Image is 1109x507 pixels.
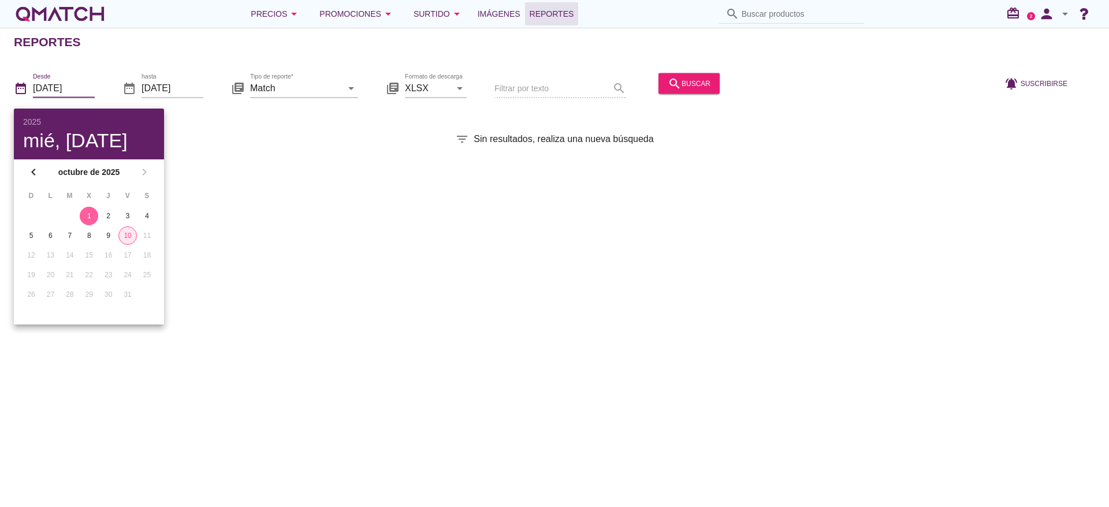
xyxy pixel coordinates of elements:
[668,76,682,90] i: search
[61,226,79,245] button: 7
[453,81,467,95] i: arrow_drop_down
[23,131,155,150] div: mié, [DATE]
[1035,6,1058,22] i: person
[287,7,301,21] i: arrow_drop_down
[80,211,98,221] div: 1
[344,81,358,95] i: arrow_drop_down
[99,230,118,241] div: 9
[1030,13,1033,18] text: 2
[99,207,118,225] button: 2
[99,226,118,245] button: 9
[14,33,81,51] h2: Reportes
[118,211,137,221] div: 3
[742,5,857,23] input: Buscar productos
[138,211,157,221] div: 4
[138,207,157,225] button: 4
[33,79,95,97] input: Desde
[473,2,525,25] a: Imágenes
[525,2,579,25] a: Reportes
[668,76,710,90] div: buscar
[251,7,301,21] div: Precios
[44,166,134,178] strong: octubre de 2025
[99,211,118,221] div: 2
[1021,78,1067,88] span: Suscribirse
[658,73,720,94] button: buscar
[241,2,310,25] button: Precios
[14,2,106,25] a: white-qmatch-logo
[61,230,79,241] div: 7
[1058,7,1072,21] i: arrow_drop_down
[41,226,59,245] button: 6
[474,132,653,146] span: Sin resultados, realiza una nueva búsqueda
[310,2,404,25] button: Promociones
[995,73,1077,94] button: Suscribirse
[22,230,40,241] div: 5
[319,7,395,21] div: Promociones
[386,81,400,95] i: library_books
[1006,6,1025,20] i: redeem
[41,230,59,241] div: 6
[118,186,136,206] th: V
[80,226,98,245] button: 8
[22,186,40,206] th: D
[80,186,98,206] th: X
[22,226,40,245] button: 5
[99,186,117,206] th: J
[725,7,739,21] i: search
[405,79,451,97] input: Formato de descarga
[61,186,79,206] th: M
[41,186,59,206] th: L
[414,7,464,21] div: Surtido
[231,81,245,95] i: library_books
[138,186,156,206] th: S
[122,81,136,95] i: date_range
[118,226,137,245] button: 10
[80,230,98,241] div: 8
[27,165,40,179] i: chevron_left
[250,79,342,97] input: Tipo de reporte*
[23,118,155,126] div: 2025
[80,207,98,225] button: 1
[455,132,469,146] i: filter_list
[119,230,136,241] div: 10
[381,7,395,21] i: arrow_drop_down
[530,7,574,21] span: Reportes
[1027,12,1035,20] a: 2
[1004,76,1021,90] i: notifications_active
[450,7,464,21] i: arrow_drop_down
[118,207,137,225] button: 3
[142,79,203,97] input: hasta
[14,81,28,95] i: date_range
[478,7,520,21] span: Imágenes
[404,2,473,25] button: Surtido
